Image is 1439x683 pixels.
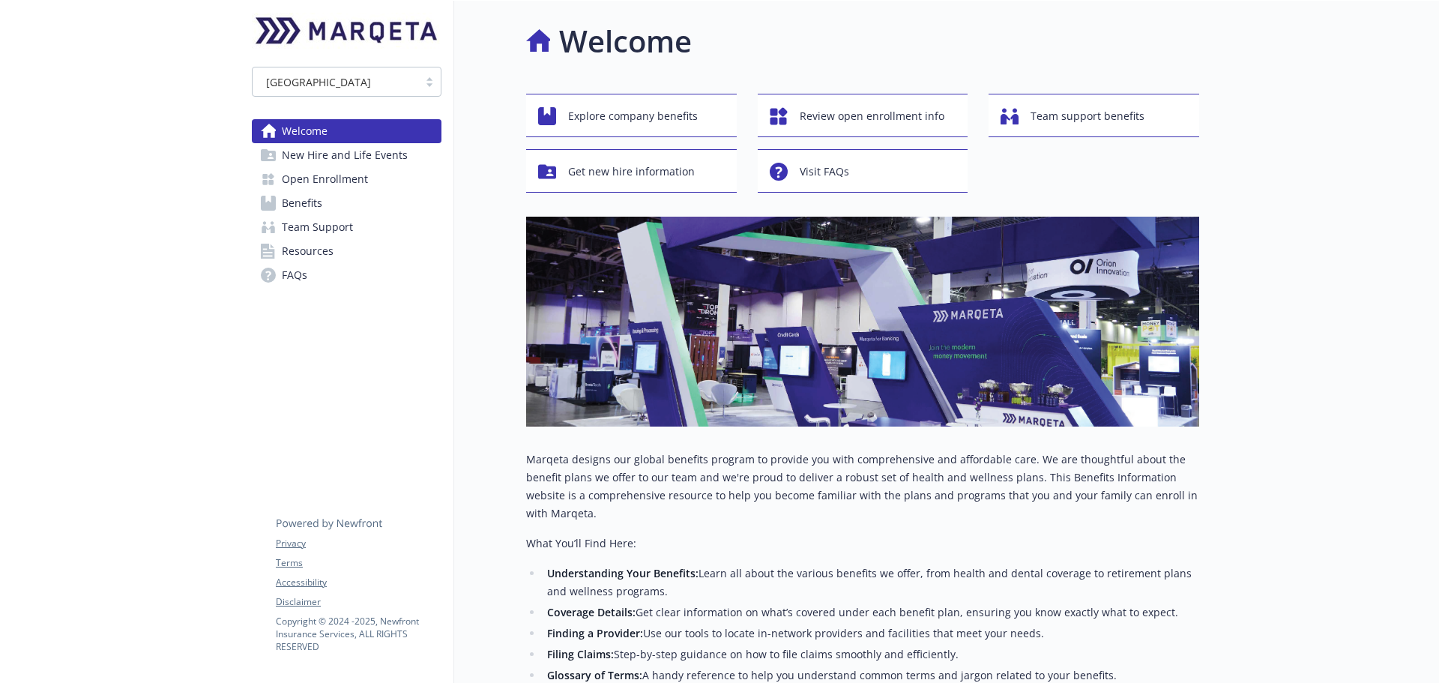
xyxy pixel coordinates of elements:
[526,149,737,193] button: Get new hire information
[568,157,695,186] span: Get new hire information
[266,74,371,90] span: [GEOGRAPHIC_DATA]
[276,537,441,550] a: Privacy
[282,215,353,239] span: Team Support
[282,119,328,143] span: Welcome
[252,143,441,167] a: New Hire and Life Events
[282,167,368,191] span: Open Enrollment
[252,119,441,143] a: Welcome
[282,143,408,167] span: New Hire and Life Events
[526,217,1199,427] img: overview page banner
[758,149,968,193] button: Visit FAQs
[758,94,968,137] button: Review open enrollment info
[543,604,1199,622] li: Get clear information on what’s covered under each benefit plan, ensuring you know exactly what t...
[543,565,1199,601] li: Learn all about the various benefits we offer, from health and dental coverage to retirement plan...
[252,239,441,263] a: Resources
[559,19,692,64] h1: Welcome
[276,595,441,609] a: Disclaimer
[252,167,441,191] a: Open Enrollment
[276,556,441,570] a: Terms
[282,263,307,287] span: FAQs
[543,625,1199,643] li: Use our tools to locate in-network providers and facilities that meet your needs.
[543,646,1199,664] li: Step-by-step guidance on how to file claims smoothly and efficiently.
[800,102,944,130] span: Review open enrollment info
[547,647,614,661] strong: Filing Claims:
[800,157,849,186] span: Visit FAQs
[276,576,441,589] a: Accessibility
[282,239,334,263] span: Resources
[526,451,1199,523] p: Marqeta designs our global benefits program to provide you with comprehensive and affordable care...
[547,626,643,640] strong: Finding a Provider:
[568,102,698,130] span: Explore company benefits
[282,191,322,215] span: Benefits
[252,215,441,239] a: Team Support
[547,566,699,580] strong: Understanding Your Benefits:
[989,94,1199,137] button: Team support benefits
[547,605,636,619] strong: Coverage Details:
[276,615,441,653] p: Copyright © 2024 - 2025 , Newfront Insurance Services, ALL RIGHTS RESERVED
[526,94,737,137] button: Explore company benefits
[252,191,441,215] a: Benefits
[526,535,1199,553] p: What You’ll Find Here:
[547,668,642,682] strong: Glossary of Terms:
[1031,102,1144,130] span: Team support benefits
[252,263,441,287] a: FAQs
[260,74,411,90] span: [GEOGRAPHIC_DATA]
